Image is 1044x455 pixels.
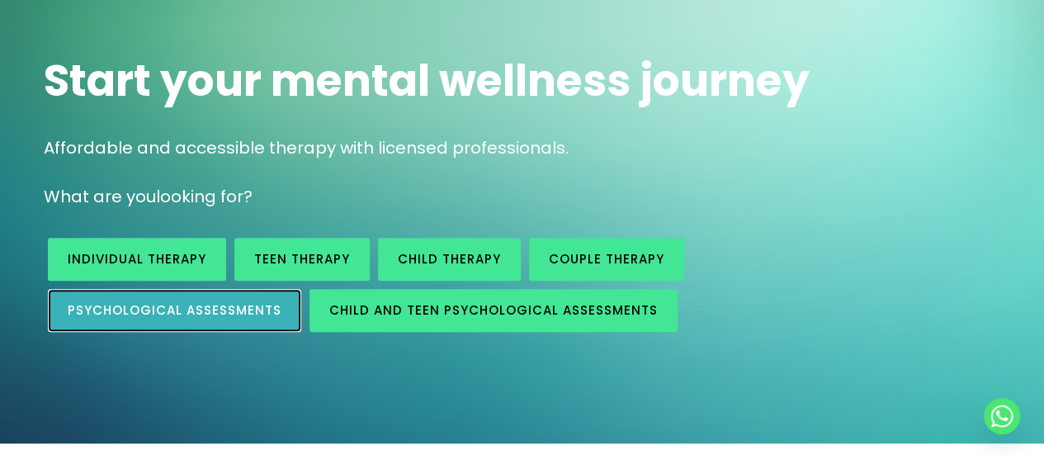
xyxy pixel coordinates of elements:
a: Couple therapy [529,238,684,281]
span: Psychological assessments [68,301,281,319]
span: looking for? [156,185,253,208]
span: What are you [44,185,156,208]
a: Psychological assessments [48,289,301,332]
span: Child and Teen Psychological assessments [329,301,658,319]
p: Affordable and accessible therapy with licensed professionals. [44,136,1001,160]
a: Child Therapy [378,238,521,281]
span: Teen Therapy [254,250,350,268]
a: Child and Teen Psychological assessments [309,289,678,332]
span: Child Therapy [398,250,501,268]
span: Couple therapy [549,250,664,268]
a: Teen Therapy [234,238,370,281]
a: Whatsapp [984,398,1020,434]
span: Start your mental wellness journey [44,50,810,111]
span: Individual therapy [68,250,206,268]
a: Individual therapy [48,238,226,281]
